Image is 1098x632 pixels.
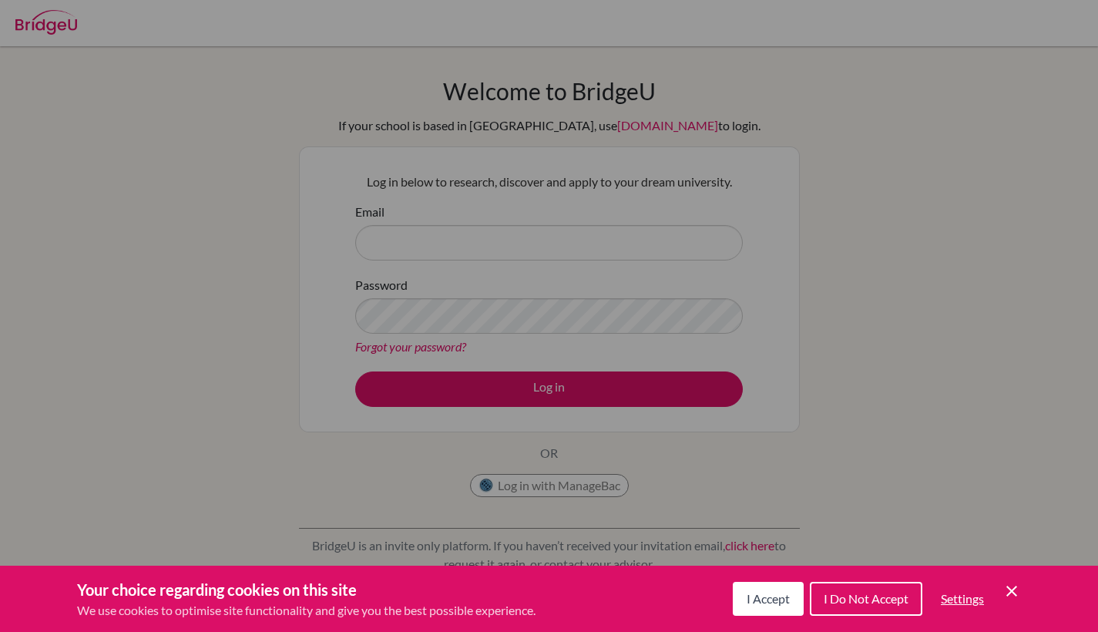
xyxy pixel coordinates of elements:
h3: Your choice regarding cookies on this site [77,578,536,601]
span: I Do Not Accept [824,591,908,606]
button: I Accept [733,582,804,616]
button: I Do Not Accept [810,582,922,616]
span: I Accept [747,591,790,606]
button: Settings [928,583,996,614]
span: Settings [941,591,984,606]
p: We use cookies to optimise site functionality and give you the best possible experience. [77,601,536,620]
button: Save and close [1002,582,1021,600]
